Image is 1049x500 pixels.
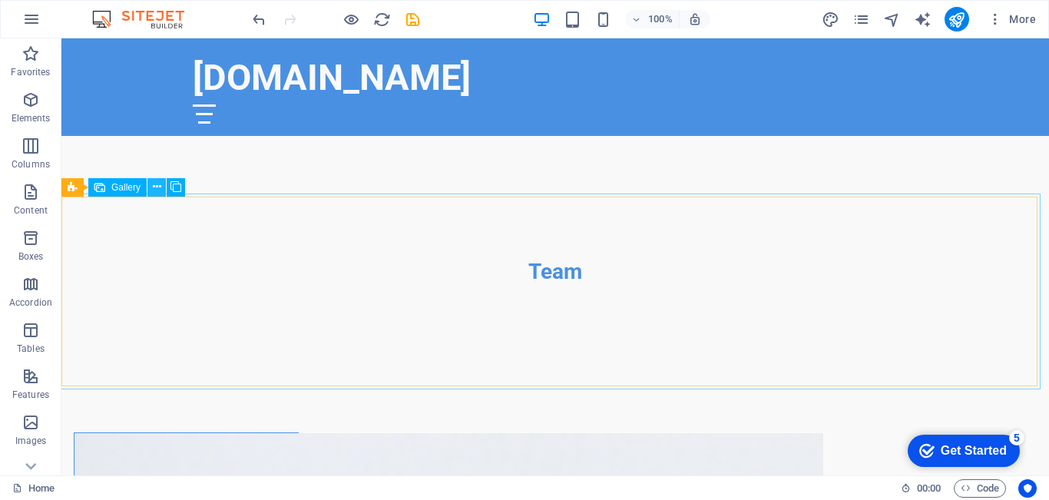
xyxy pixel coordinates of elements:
i: Pages (Ctrl+Alt+S) [852,11,870,28]
p: Features [12,389,49,401]
button: Click here to leave preview mode and continue editing [342,10,360,28]
i: Undo: Move elements (Ctrl+Z) [250,11,268,28]
p: Tables [17,343,45,355]
p: Elements [12,112,51,124]
img: Editor Logo [88,10,204,28]
button: 100% [625,10,680,28]
p: Content [14,204,48,217]
i: Navigator [883,11,901,28]
p: Columns [12,158,50,171]
div: 5 [110,3,125,18]
button: save [403,10,422,28]
button: publish [945,7,969,31]
button: text_generator [914,10,932,28]
span: More [988,12,1036,27]
a: Click to cancel selection. Double-click to open Pages [12,479,55,498]
p: Favorites [11,66,50,78]
span: Gallery [111,183,141,192]
button: undo [250,10,268,28]
button: reload [372,10,391,28]
p: Boxes [18,250,44,263]
p: Accordion [9,296,52,309]
i: On resize automatically adjust zoom level to fit chosen device. [688,12,702,26]
i: Save (Ctrl+S) [404,11,422,28]
span: Code [961,479,999,498]
p: Images [15,435,47,447]
button: pages [852,10,871,28]
i: Design (Ctrl+Alt+Y) [822,11,839,28]
i: Reload page [373,11,391,28]
h6: Session time [901,479,941,498]
div: Get Started [41,17,108,31]
button: More [981,7,1042,31]
button: navigator [883,10,902,28]
i: AI Writer [914,11,932,28]
span: 00 00 [917,479,941,498]
button: design [822,10,840,28]
button: Code [954,479,1006,498]
i: Publish [948,11,965,28]
span: : [928,482,930,494]
h6: 100% [648,10,673,28]
div: Get Started 5 items remaining, 0% complete [8,8,121,40]
button: Usercentrics [1018,479,1037,498]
